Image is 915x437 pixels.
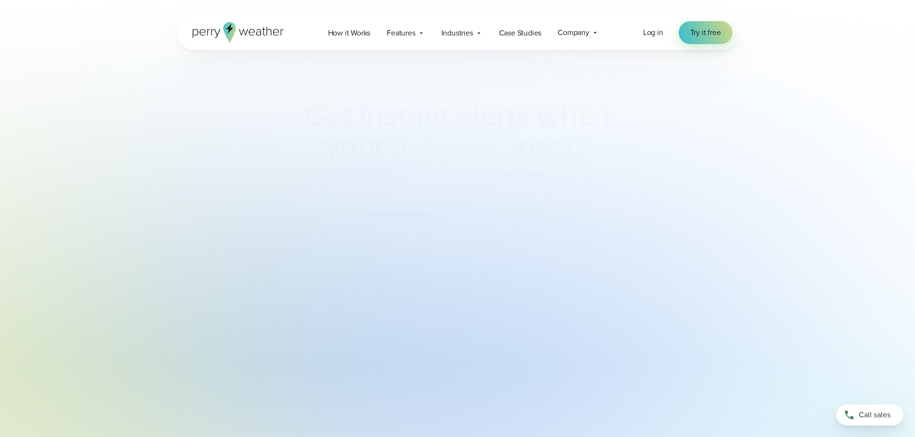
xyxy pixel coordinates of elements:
span: Call sales [859,409,891,421]
a: Try it free [679,21,732,44]
span: How it Works [328,27,371,39]
span: Company [558,27,589,38]
a: Log in [643,27,663,38]
a: How it Works [320,23,379,43]
span: Try it free [690,27,721,38]
span: Case Studies [499,27,542,39]
span: Features [387,27,415,39]
a: Case Studies [491,23,550,43]
span: Industries [441,27,473,39]
a: Call sales [836,404,903,425]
